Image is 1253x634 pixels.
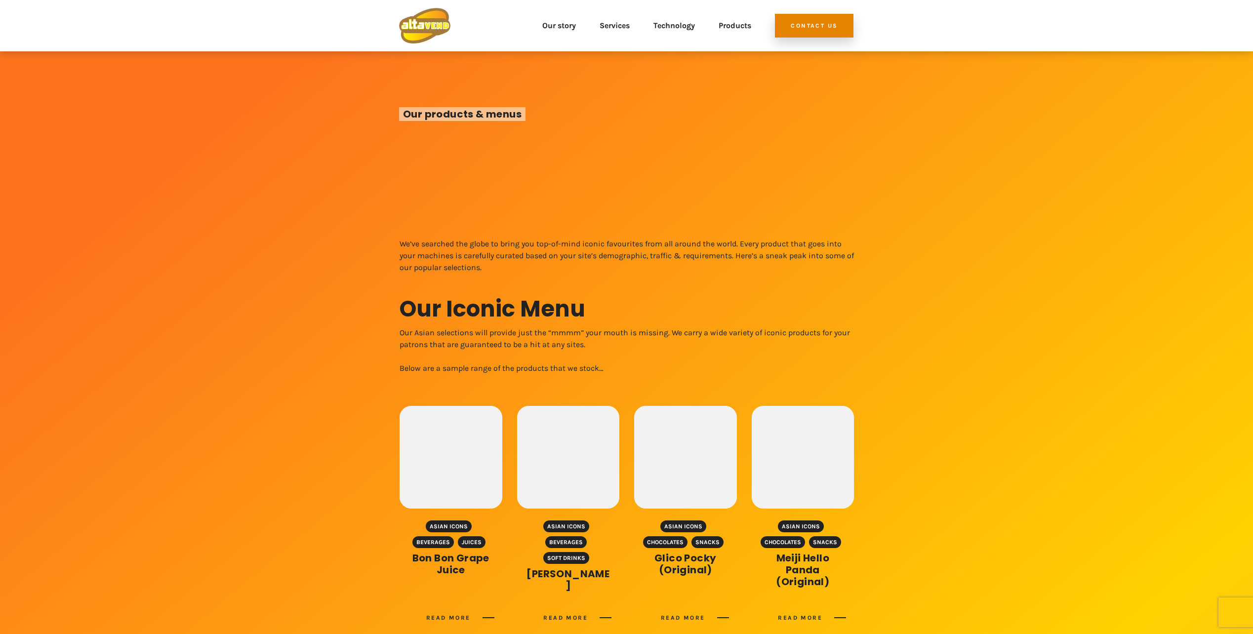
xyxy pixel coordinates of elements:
a: Read more [778,612,846,624]
p: Below are a sample range of the products that we stock… [400,362,854,374]
a: Snacks [691,536,724,548]
nav: Top Menu [462,8,751,43]
a: Asian Icons [660,520,706,532]
a: Read more [543,612,611,624]
a: Technology [653,8,695,43]
a: Beverages [545,536,587,548]
a: Read more [660,612,728,624]
a: Read more [426,612,494,624]
span: Our products & menus [399,107,525,121]
a: Juices [457,536,485,548]
a: Asian Icons [426,520,472,532]
a: Soft Drinks [543,552,589,564]
a: Services [600,8,630,43]
a: Meiji Hello Panda (Original) [776,551,829,589]
a: Contact Us [775,14,853,38]
a: Asian Icons [777,520,823,532]
a: Chocolates [643,536,687,548]
a: Glico Pocky (Original) [654,551,716,577]
a: Beverages [412,536,453,548]
a: Asian Icons [543,520,589,532]
a: Snacks [808,536,841,548]
a: Chocolates [760,536,805,548]
a: Products [719,8,751,43]
a: Our story [542,8,576,43]
a: Bon Bon Grape Juice [412,551,489,577]
a: [PERSON_NAME] [526,567,609,593]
